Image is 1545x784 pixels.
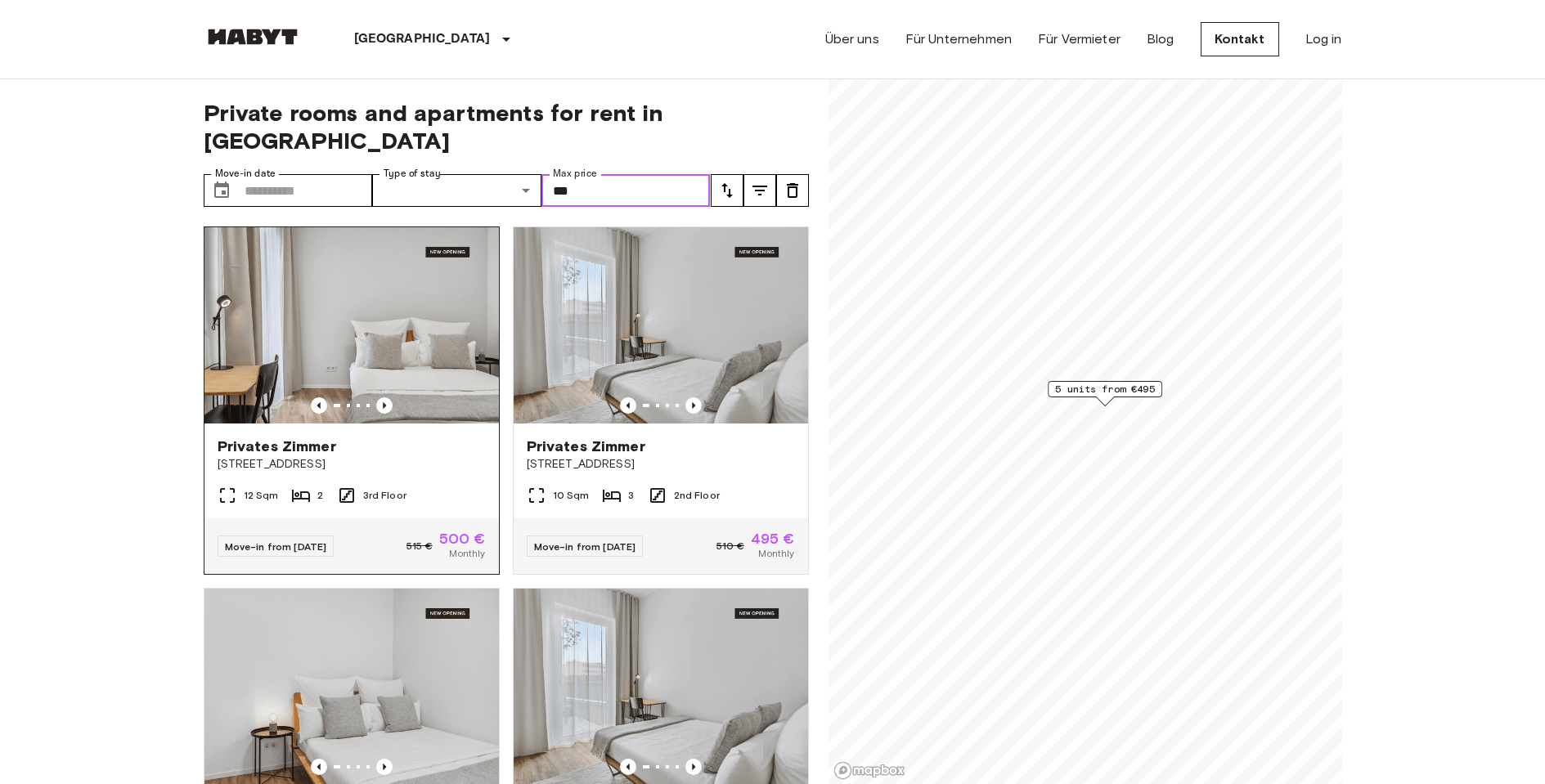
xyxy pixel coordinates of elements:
a: Für Vermieter [1038,29,1121,49]
button: Previous image [620,759,636,775]
span: 3rd Floor [363,488,406,503]
a: Kontakt [1201,22,1279,56]
img: Marketing picture of unit DE-13-001-309-002 [204,227,499,423]
a: Log in [1305,29,1342,49]
a: Blog [1147,29,1174,49]
button: Previous image [376,759,393,775]
span: 500 € [439,531,486,546]
button: tune [711,174,743,207]
button: Previous image [620,397,636,414]
button: tune [776,174,809,207]
span: Private rooms and apartments for rent in [GEOGRAPHIC_DATA] [204,99,809,155]
label: Type of stay [384,167,441,181]
a: Marketing picture of unit DE-13-001-309-002Previous imagePrevious imagePrivates Zimmer[STREET_ADD... [204,226,500,575]
span: Move-in from [DATE] [225,540,327,553]
span: [STREET_ADDRESS] [527,456,795,473]
span: 510 € [716,539,744,553]
span: Privates Zimmer [218,437,336,456]
button: Previous image [376,397,393,414]
div: Map marker [1048,381,1162,406]
span: 2nd Floor [674,488,720,503]
button: tune [743,174,776,207]
button: Previous image [685,759,702,775]
p: [GEOGRAPHIC_DATA] [354,29,491,49]
span: Privates Zimmer [527,437,645,456]
span: Monthly [758,546,794,561]
img: Habyt [204,29,302,45]
button: Choose date [205,174,238,207]
label: Max price [553,167,597,181]
span: 515 € [406,539,433,553]
span: 5 units from €495 [1055,382,1155,396]
a: Für Unternehmen [905,29,1012,49]
span: 2 [317,488,323,503]
span: 495 € [751,531,795,546]
img: Marketing picture of unit DE-13-001-203-002 [514,227,808,423]
button: Previous image [311,759,327,775]
button: Previous image [685,397,702,414]
span: Monthly [449,546,485,561]
span: 3 [628,488,634,503]
span: 12 Sqm [244,488,279,503]
a: Mapbox logo [833,761,905,780]
span: [STREET_ADDRESS] [218,456,486,473]
label: Move-in date [215,167,276,181]
span: Move-in from [DATE] [534,540,636,553]
a: Marketing picture of unit DE-13-001-203-002Previous imagePrevious imagePrivates Zimmer[STREET_ADD... [513,226,809,575]
a: Über uns [825,29,879,49]
button: Previous image [311,397,327,414]
span: 10 Sqm [553,488,590,503]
